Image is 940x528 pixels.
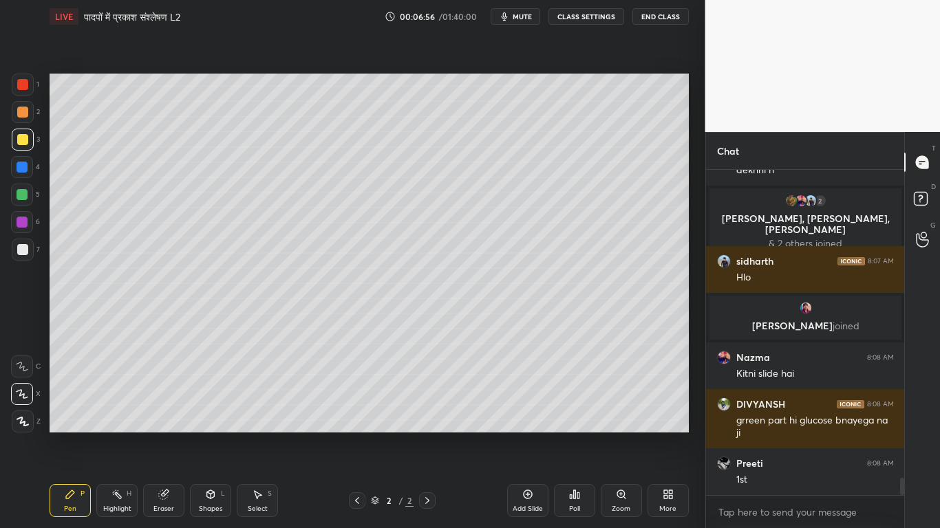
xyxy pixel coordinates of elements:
[153,505,174,512] div: Eraser
[491,8,540,25] button: mute
[930,220,936,230] p: G
[11,383,41,405] div: X
[832,319,859,332] span: joined
[12,129,40,151] div: 3
[81,490,85,497] div: P
[513,505,543,512] div: Add Slide
[612,505,630,512] div: Zoom
[513,12,532,21] span: mute
[718,213,893,235] p: [PERSON_NAME], [PERSON_NAME], [PERSON_NAME]
[405,494,414,507] div: 2
[12,239,40,261] div: 7
[632,8,689,25] button: End Class
[706,170,905,495] div: grid
[659,505,676,512] div: More
[12,74,39,96] div: 1
[11,355,41,377] div: C
[867,353,894,362] div: 8:08 AM
[548,8,624,25] button: CLASS SETTINGS
[867,400,894,408] div: 8:08 AM
[50,8,78,25] div: LIVE
[103,505,131,512] div: Highlight
[717,456,731,470] img: 121cba2e473646418b825cf02abfbf67.jpg
[736,271,894,285] div: Hlo
[736,398,785,410] h6: DIVYANSH
[717,254,731,268] img: 2e63cc353ef3488b9bab34cff177b51d.jpg
[221,490,225,497] div: L
[798,301,812,315] img: 30b0fefadd1146898a78a080f6dbf57d.jpg
[736,351,770,364] h6: Nazma
[932,143,936,153] p: T
[268,490,272,497] div: S
[127,490,131,497] div: H
[717,397,731,411] img: bb3bed96a5d04e9cbfb8cddb43b04444.jpg
[837,400,864,408] img: iconic-dark.1390631f.png
[736,367,894,381] div: Kitni slide hai
[382,496,396,505] div: 2
[736,457,763,470] h6: Preeti
[717,351,731,364] img: c58d90cb7d5d4bbfa5cb9779cdeaff17.jpg
[736,414,894,440] div: grreen part hi glucose bnayega na ji
[837,257,865,265] img: iconic-dark.1390631f.png
[11,184,40,206] div: 5
[569,505,580,512] div: Poll
[12,410,41,432] div: Z
[199,505,222,512] div: Shapes
[813,194,826,208] div: 2
[718,238,893,249] p: & 2 others joined
[12,101,40,123] div: 2
[718,320,893,331] p: [PERSON_NAME]
[736,255,773,267] h6: sidharth
[248,505,268,512] div: Select
[793,194,807,208] img: c58d90cb7d5d4bbfa5cb9779cdeaff17.jpg
[11,211,40,233] div: 6
[868,257,894,265] div: 8:07 AM
[11,156,40,178] div: 4
[64,505,76,512] div: Pen
[84,10,180,23] h4: पादपों में प्रकाश संश्लेषण L2
[931,181,936,192] p: D
[867,459,894,467] div: 8:08 AM
[398,496,403,505] div: /
[784,194,798,208] img: 29e7523a708b45dd92dbfd840cc51cf9.jpg
[706,133,750,169] p: Chat
[736,473,894,487] div: 1st
[803,194,817,208] img: 2e63cc353ef3488b9bab34cff177b51d.jpg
